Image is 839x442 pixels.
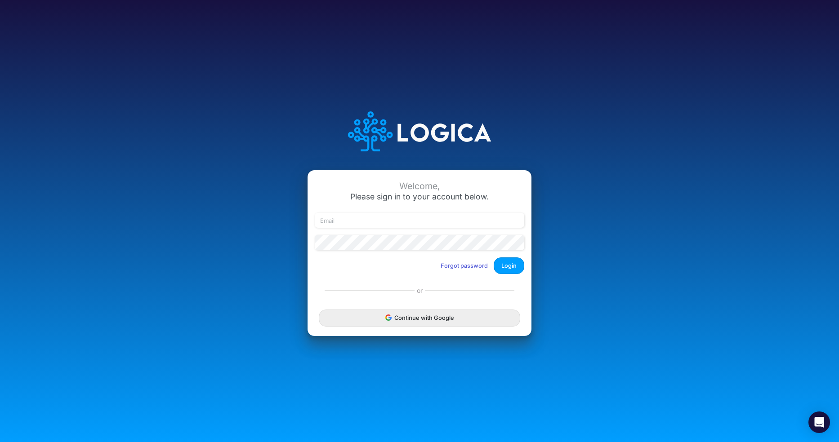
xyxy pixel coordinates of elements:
button: Forgot password [435,258,494,273]
input: Email [315,213,524,228]
button: Login [494,257,524,274]
div: Open Intercom Messenger [808,411,830,433]
button: Continue with Google [319,309,520,326]
div: Welcome, [315,181,524,191]
span: Please sign in to your account below. [350,192,489,201]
